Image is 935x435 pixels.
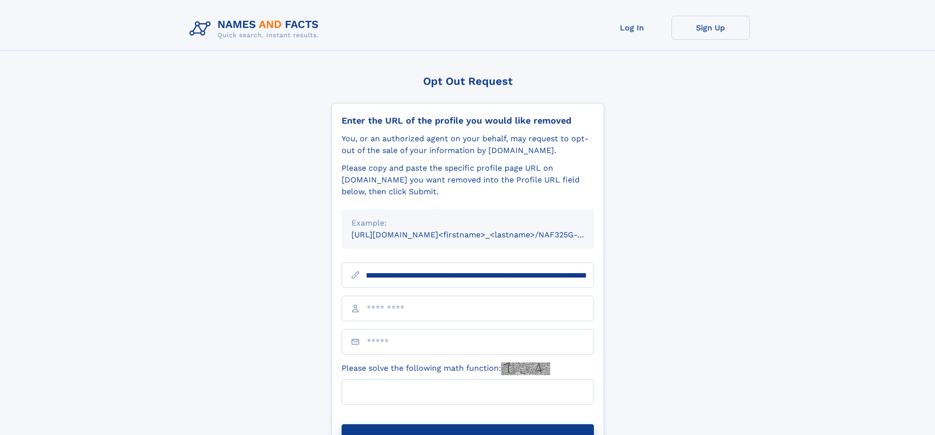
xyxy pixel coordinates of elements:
[342,133,594,156] div: You, or an authorized agent on your behalf, may request to opt-out of the sale of your informatio...
[186,16,327,42] img: Logo Names and Facts
[342,162,594,198] div: Please copy and paste the specific profile page URL on [DOMAIN_NAME] you want removed into the Pr...
[342,362,550,375] label: Please solve the following math function:
[671,16,750,40] a: Sign Up
[351,230,613,239] small: [URL][DOMAIN_NAME]<firstname>_<lastname>/NAF325G-xxxxxxxx
[331,75,604,87] div: Opt Out Request
[593,16,671,40] a: Log In
[351,217,584,229] div: Example:
[342,115,594,126] div: Enter the URL of the profile you would like removed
